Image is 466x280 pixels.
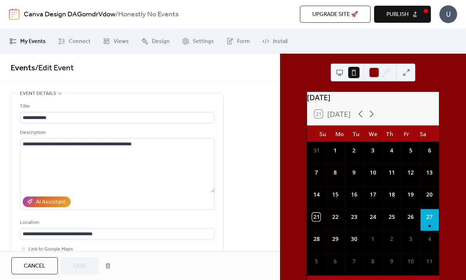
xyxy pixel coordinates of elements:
div: 1 [331,146,339,155]
div: Tu [348,125,364,142]
div: Title [20,102,213,111]
div: 20 [425,191,433,199]
a: Install [257,32,293,51]
div: 30 [350,235,358,243]
div: 5 [406,146,415,155]
div: 28 [312,235,320,243]
div: 22 [331,213,339,221]
div: 10 [369,168,377,177]
button: Upgrade site 🚀 [300,6,371,23]
div: Location [20,219,213,227]
div: U [439,5,457,23]
div: 12 [406,168,415,177]
div: Su [314,125,331,142]
div: 2 [388,235,396,243]
div: 14 [312,191,320,199]
div: 29 [331,235,339,243]
span: Design [152,37,170,46]
div: 19 [406,191,415,199]
div: 31 [312,146,320,155]
a: Settings [177,32,219,51]
div: [DATE] [307,92,439,103]
span: Publish [386,10,409,19]
a: Design [136,32,175,51]
div: 15 [331,191,339,199]
div: 16 [350,191,358,199]
div: 3 [406,235,415,243]
div: 27 [425,213,433,221]
div: Description [20,129,213,137]
span: My Events [20,37,46,46]
div: 8 [369,257,377,265]
div: 11 [425,257,433,265]
div: 5 [312,257,320,265]
div: 23 [350,213,358,221]
div: 13 [425,168,433,177]
div: 8 [331,168,339,177]
div: 17 [369,191,377,199]
a: Events [11,60,35,76]
span: Views [114,37,129,46]
div: We [364,125,381,142]
span: Connect [69,37,91,46]
div: 7 [312,168,320,177]
a: Views [98,32,134,51]
div: Fr [398,125,415,142]
a: Connect [53,32,96,51]
div: 11 [388,168,396,177]
span: Event details [20,90,56,98]
img: logo [9,9,20,20]
a: Form [221,32,255,51]
span: Settings [193,37,214,46]
div: 2 [350,146,358,155]
div: 26 [406,213,415,221]
div: 3 [369,146,377,155]
div: 4 [425,235,433,243]
b: Honestly No Events [118,8,179,21]
div: 6 [331,257,339,265]
div: Sa [415,125,432,142]
span: Link to Google Maps [28,245,73,254]
a: Canva Design DAGomdrVdow [24,8,115,21]
div: 18 [388,191,396,199]
button: Cancel [11,257,58,274]
div: 25 [388,213,396,221]
a: My Events [4,32,51,51]
span: Cancel [24,262,45,270]
div: 7 [350,257,358,265]
button: Publish [374,6,431,23]
div: 9 [388,257,396,265]
div: 6 [425,146,433,155]
span: Upgrade site 🚀 [312,10,358,19]
div: AI Assistant [36,198,66,206]
button: AI Assistant [23,196,71,207]
div: 4 [388,146,396,155]
div: 1 [369,235,377,243]
div: Th [381,125,398,142]
div: 10 [406,257,415,265]
span: Install [273,37,287,46]
div: 24 [369,213,377,221]
span: / Edit Event [35,60,74,76]
b: / [115,8,118,21]
div: Mo [331,125,348,142]
div: 21 [312,213,320,221]
span: Form [237,37,250,46]
div: 9 [350,168,358,177]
